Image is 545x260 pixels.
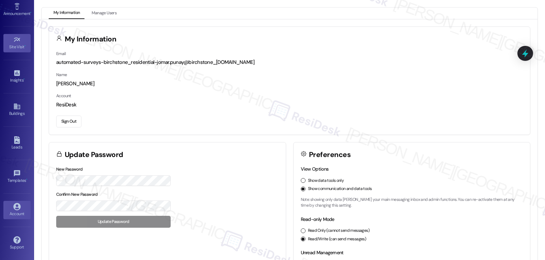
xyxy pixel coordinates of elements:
[87,7,121,19] button: Manage Users
[56,72,67,77] label: Name
[25,44,26,48] span: •
[301,249,344,256] label: Unread Management
[65,151,123,158] h3: Update Password
[30,10,31,15] span: •
[309,151,351,158] h3: Preferences
[308,186,372,192] label: Show communication and data tools
[56,80,523,87] div: [PERSON_NAME]
[56,192,98,197] label: Confirm New Password
[65,36,116,43] h3: My Information
[3,34,31,52] a: Site Visit •
[56,51,66,56] label: Email
[308,228,370,234] label: Read Only (cannot send messages)
[56,93,71,99] label: Account
[3,101,31,119] a: Buildings
[301,166,329,172] label: View Options
[3,67,31,86] a: Insights •
[56,167,83,172] label: New Password
[49,7,84,19] button: My Information
[24,77,25,82] span: •
[308,178,344,184] label: Show data tools only
[301,197,523,209] p: Note: showing only data [PERSON_NAME] your main messaging inbox and admin functions. You can re-a...
[3,168,31,186] a: Templates •
[301,216,334,222] label: Read-only Mode
[308,236,367,242] label: Read/Write (can send messages)
[56,59,523,66] div: automated-surveys-birchstone_residential-jomar.punay@birchstone_[DOMAIN_NAME]
[3,201,31,219] a: Account
[56,101,523,108] div: ResiDesk
[3,234,31,253] a: Support
[56,116,81,127] button: Sign Out
[3,134,31,153] a: Leads
[26,177,27,182] span: •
